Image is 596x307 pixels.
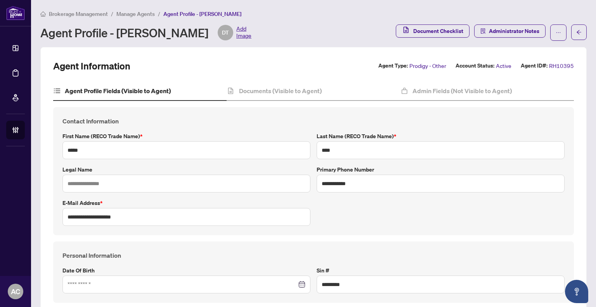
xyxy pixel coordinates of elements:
[317,132,565,140] label: Last Name (RECO Trade Name)
[378,61,408,70] label: Agent Type:
[65,86,171,95] h4: Agent Profile Fields (Visible to Agent)
[116,10,155,17] span: Manage Agents
[239,86,322,95] h4: Documents (Visible to Agent)
[40,25,251,40] div: Agent Profile - [PERSON_NAME]
[576,29,582,35] span: arrow-left
[6,6,25,20] img: logo
[49,10,108,17] span: Brokerage Management
[521,61,547,70] label: Agent ID#:
[549,61,574,70] span: RH10395
[556,30,561,35] span: ellipsis
[317,266,565,275] label: Sin #
[396,24,470,38] button: Document Checklist
[62,266,310,275] label: Date of Birth
[317,165,565,174] label: Primary Phone Number
[474,24,546,38] button: Administrator Notes
[62,251,565,260] h4: Personal Information
[40,11,46,17] span: home
[163,10,241,17] span: Agent Profile - [PERSON_NAME]
[480,28,486,34] span: solution
[62,132,310,140] label: First Name (RECO Trade Name)
[11,286,20,297] span: AC
[62,165,310,174] label: Legal Name
[62,116,565,126] h4: Contact Information
[111,9,113,18] li: /
[236,25,251,40] span: Add Image
[456,61,494,70] label: Account Status:
[413,25,463,37] span: Document Checklist
[53,60,130,72] h2: Agent Information
[412,86,512,95] h4: Admin Fields (Not Visible to Agent)
[222,28,229,37] span: DT
[158,9,160,18] li: /
[62,199,310,207] label: E-mail Address
[496,61,511,70] span: Active
[409,61,446,70] span: Prodigy - Other
[565,280,588,303] button: Open asap
[489,25,539,37] span: Administrator Notes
